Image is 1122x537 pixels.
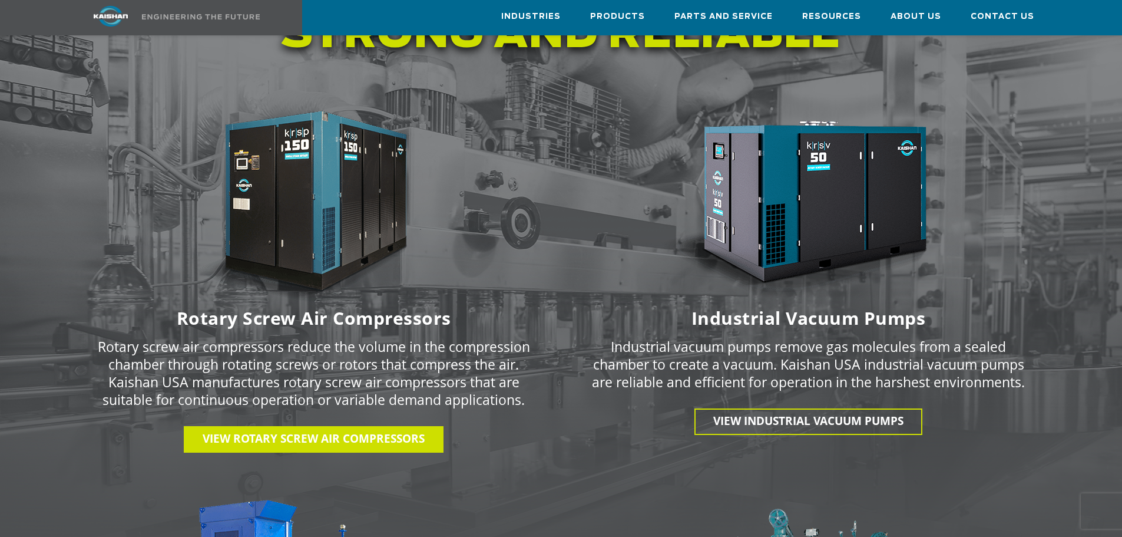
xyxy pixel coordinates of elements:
[67,6,155,27] img: kaishan logo
[501,10,561,24] span: Industries
[97,338,531,408] p: Rotary screw air compressors reduce the volume in the compression chamber through rotating screws...
[590,1,645,32] a: Products
[74,311,554,326] h6: Rotary Screw Air Compressors
[568,311,1049,326] h6: Industrial Vacuum Pumps
[661,107,956,305] img: krsv50
[184,426,443,453] a: View Rotary Screw Air Compressors
[674,10,773,24] span: Parts and Service
[694,408,922,435] a: View INDUSTRIAL VACUUM PUMPS
[802,1,861,32] a: Resources
[713,413,903,429] span: View INDUSTRIAL VACUUM PUMPS
[167,107,461,305] img: krsp150
[142,14,260,19] img: Engineering the future
[674,1,773,32] a: Parts and Service
[891,10,941,24] span: About Us
[203,431,425,446] span: View Rotary Screw Air Compressors
[590,10,645,24] span: Products
[891,1,941,32] a: About Us
[281,14,841,55] span: Strong and reliable
[501,1,561,32] a: Industries
[592,338,1025,391] p: Industrial vacuum pumps remove gas molecules from a sealed chamber to create a vacuum. Kaishan US...
[971,1,1034,32] a: Contact Us
[971,10,1034,24] span: Contact Us
[802,10,861,24] span: Resources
